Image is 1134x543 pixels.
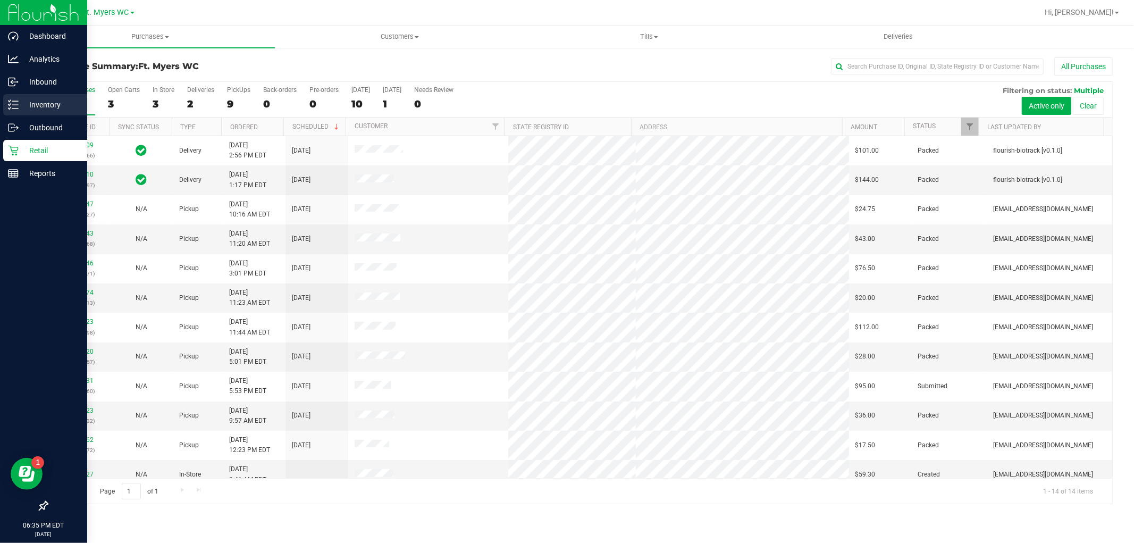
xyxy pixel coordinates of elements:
[26,32,275,41] span: Purchases
[122,483,141,499] input: 1
[292,234,310,244] span: [DATE]
[851,123,877,131] a: Amount
[136,172,147,187] span: In Sync
[993,352,1093,362] span: [EMAIL_ADDRESS][DOMAIN_NAME]
[993,204,1093,214] span: [EMAIL_ADDRESS][DOMAIN_NAME]
[64,141,94,149] a: 12009409
[229,258,266,279] span: [DATE] 3:01 PM EDT
[855,381,876,391] span: $95.00
[47,62,402,71] h3: Purchase Summary:
[855,263,876,273] span: $76.50
[631,118,842,136] th: Address
[383,86,401,94] div: [DATE]
[230,123,258,131] a: Ordered
[414,98,453,110] div: 0
[64,260,94,267] a: 12006946
[64,230,94,237] a: 12006943
[179,204,199,214] span: Pickup
[855,322,879,332] span: $112.00
[869,32,927,41] span: Deliveries
[855,175,879,185] span: $144.00
[229,170,266,190] span: [DATE] 1:17 PM EDT
[993,322,1093,332] span: [EMAIL_ADDRESS][DOMAIN_NAME]
[918,146,939,156] span: Packed
[118,123,159,131] a: Sync Status
[513,123,569,131] a: State Registry ID
[275,32,524,41] span: Customers
[774,26,1023,48] a: Deliveries
[918,381,948,391] span: Submitted
[136,235,147,243] span: Not Applicable
[64,407,94,414] a: 12001823
[64,436,94,444] a: 12003162
[179,470,201,480] span: In-Store
[855,440,876,450] span: $17.50
[486,118,504,136] a: Filter
[136,204,147,214] button: N/A
[1073,97,1104,115] button: Clear
[229,317,270,337] span: [DATE] 11:44 AM EDT
[136,411,147,421] button: N/A
[292,411,310,421] span: [DATE]
[19,53,82,65] p: Analytics
[292,263,310,273] span: [DATE]
[292,293,310,303] span: [DATE]
[8,31,19,41] inline-svg: Dashboard
[19,144,82,157] p: Retail
[855,146,879,156] span: $101.00
[918,352,939,362] span: Packed
[19,30,82,43] p: Dashboard
[292,440,310,450] span: [DATE]
[918,234,939,244] span: Packed
[179,234,199,244] span: Pickup
[64,471,94,478] a: 12007227
[524,26,774,48] a: Tills
[855,293,876,303] span: $20.00
[136,323,147,331] span: Not Applicable
[993,175,1062,185] span: flourish-biotrack [v0.1.0]
[1022,97,1071,115] button: Active only
[263,86,297,94] div: Back-orders
[1035,483,1102,499] span: 1 - 14 of 14 items
[179,411,199,421] span: Pickup
[227,86,250,94] div: PickUps
[153,86,174,94] div: In Store
[351,86,370,94] div: [DATE]
[229,376,266,396] span: [DATE] 5:53 PM EDT
[229,347,266,367] span: [DATE] 5:01 PM EDT
[19,76,82,88] p: Inbound
[136,352,147,362] button: N/A
[179,146,201,156] span: Delivery
[309,98,339,110] div: 0
[136,470,147,480] button: N/A
[229,288,270,308] span: [DATE] 11:23 AM EDT
[179,175,201,185] span: Delivery
[5,530,82,538] p: [DATE]
[227,98,250,110] div: 9
[19,167,82,180] p: Reports
[292,146,310,156] span: [DATE]
[918,175,939,185] span: Packed
[136,293,147,303] button: N/A
[292,352,310,362] span: [DATE]
[136,322,147,332] button: N/A
[8,77,19,87] inline-svg: Inbound
[229,464,266,484] span: [DATE] 9:41 AM EDT
[993,440,1093,450] span: [EMAIL_ADDRESS][DOMAIN_NAME]
[383,98,401,110] div: 1
[918,322,939,332] span: Packed
[292,123,341,130] a: Scheduled
[64,318,94,325] a: 12007923
[961,118,979,136] a: Filter
[136,382,147,390] span: Not Applicable
[153,98,174,110] div: 3
[8,122,19,133] inline-svg: Outbound
[187,98,214,110] div: 2
[855,234,876,244] span: $43.00
[292,204,310,214] span: [DATE]
[855,470,876,480] span: $59.30
[1045,8,1114,16] span: Hi, [PERSON_NAME]!
[11,458,43,490] iframe: Resource center
[292,322,310,332] span: [DATE]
